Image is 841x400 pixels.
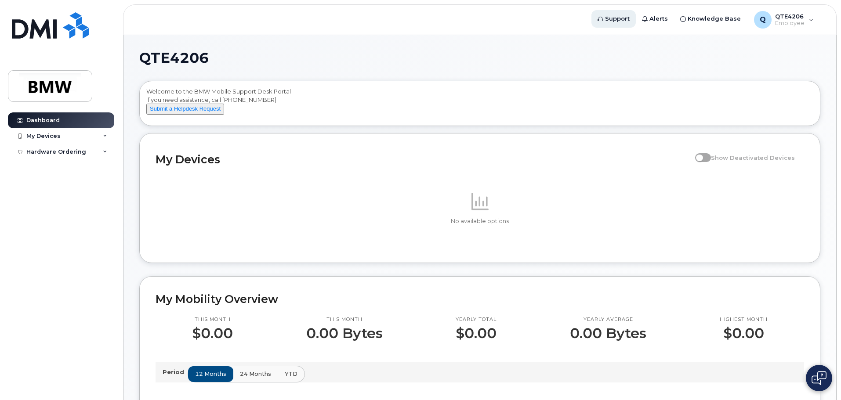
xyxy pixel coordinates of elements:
h2: My Mobility Overview [156,292,804,306]
p: Highest month [720,316,768,323]
p: $0.00 [720,325,768,341]
p: Yearly total [456,316,497,323]
p: This month [192,316,233,323]
a: Submit a Helpdesk Request [146,105,224,112]
p: 0.00 Bytes [570,325,646,341]
div: Welcome to the BMW Mobile Support Desk Portal If you need assistance, call [PHONE_NUMBER]. [146,87,813,123]
p: No available options [156,217,804,225]
p: $0.00 [192,325,233,341]
p: Period [163,368,188,376]
span: QTE4206 [139,51,209,65]
p: Yearly average [570,316,646,323]
input: Show Deactivated Devices [695,149,702,156]
p: $0.00 [456,325,497,341]
span: YTD [285,370,297,378]
span: Show Deactivated Devices [711,154,795,161]
p: 0.00 Bytes [306,325,383,341]
button: Submit a Helpdesk Request [146,104,224,115]
h2: My Devices [156,153,691,166]
p: This month [306,316,383,323]
span: 24 months [240,370,271,378]
img: Open chat [812,371,826,385]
